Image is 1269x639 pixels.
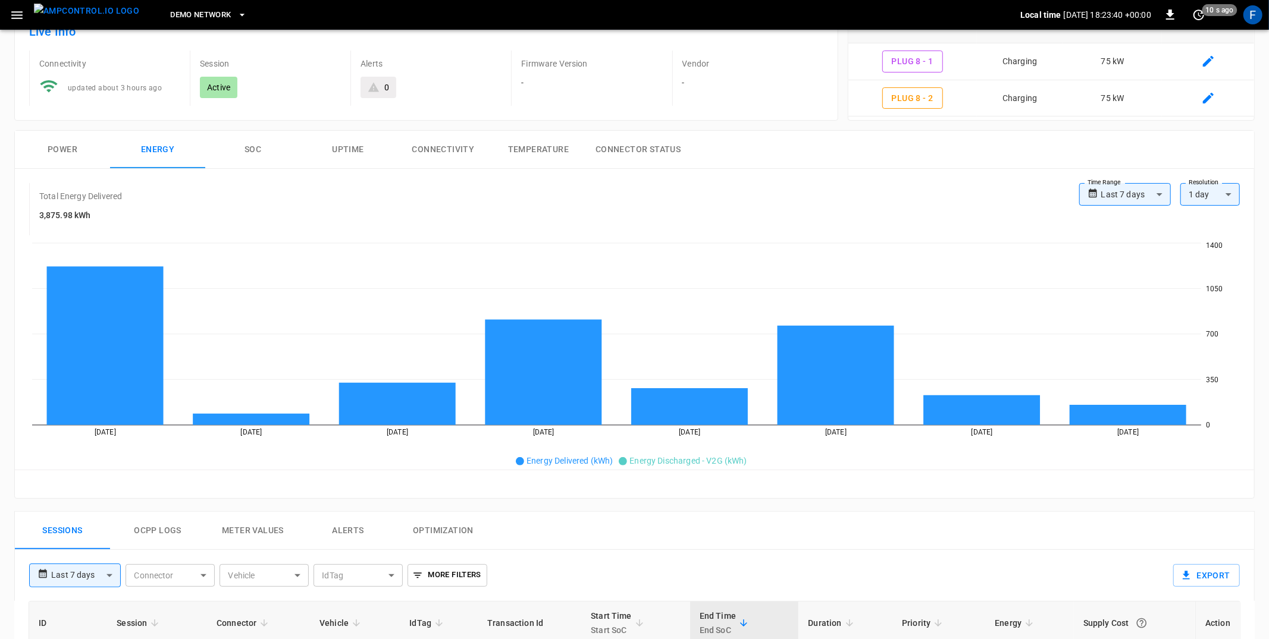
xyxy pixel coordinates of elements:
tspan: 700 [1206,330,1218,338]
tspan: [DATE] [825,429,847,437]
div: Last 7 days [1101,183,1171,206]
span: Priority [902,616,946,630]
span: 10 s ago [1202,4,1237,16]
button: DEMO NETWORK [165,4,251,27]
button: Ocpp logs [110,512,205,550]
p: Session [200,58,341,70]
span: Session [117,616,162,630]
span: Start TimeStart SoC [591,609,647,637]
button: Power [15,131,110,169]
h6: 3,875.98 kWh [39,209,122,222]
p: Total Energy Delivered [39,190,122,202]
td: Charging [977,80,1063,117]
p: [DATE] 18:23:40 +00:00 [1064,9,1151,21]
div: Supply Cost [1083,612,1186,634]
button: Energy [110,131,205,169]
td: 75 kW [1063,43,1163,80]
tspan: 0 [1206,421,1210,429]
span: IdTag [409,616,447,630]
td: 75 kW [1063,80,1163,117]
tspan: [DATE] [95,429,116,437]
tspan: [DATE] [240,429,262,437]
img: ampcontrol.io logo [34,4,139,18]
button: Alerts [300,512,396,550]
span: End TimeEnd SoC [700,609,751,637]
button: Sessions [15,512,110,550]
p: Active [207,81,230,93]
span: Duration [808,616,857,630]
table: connector table [848,8,1254,117]
label: Time Range [1088,178,1121,187]
button: set refresh interval [1189,5,1208,24]
span: Energy Discharged - V2G (kWh) [629,456,747,465]
p: End SoC [700,623,736,637]
tspan: 1050 [1206,285,1223,293]
span: Energy Delivered (kWh) [527,456,613,465]
td: Charging [977,43,1063,80]
p: Firmware Version [521,58,662,70]
p: Vendor [682,58,823,70]
div: profile-icon [1243,5,1262,24]
button: Export [1173,564,1240,587]
button: Plug 8 - 2 [882,87,943,109]
tspan: 1400 [1206,241,1223,250]
button: Meter Values [205,512,300,550]
tspan: [DATE] [387,429,408,437]
span: Connector [217,616,272,630]
p: - [521,77,662,89]
tspan: 350 [1206,376,1218,384]
p: Start SoC [591,623,632,637]
div: End Time [700,609,736,637]
button: Optimization [396,512,491,550]
div: Last 7 days [51,564,121,587]
span: updated about 3 hours ago [68,84,162,92]
p: Alerts [361,58,502,70]
h6: Live Info [29,22,823,41]
button: Temperature [491,131,586,169]
button: More Filters [408,564,487,587]
div: Start Time [591,609,632,637]
button: Plug 8 - 1 [882,51,943,73]
tspan: [DATE] [533,429,554,437]
span: Energy [995,616,1037,630]
tspan: [DATE] [972,429,993,437]
span: DEMO NETWORK [170,8,231,22]
label: Resolution [1189,178,1218,187]
button: Connectivity [396,131,491,169]
p: - [682,77,823,89]
tspan: [DATE] [679,429,700,437]
div: 0 [384,81,389,93]
button: The cost of your charging session based on your supply rates [1131,612,1152,634]
p: Local time [1020,9,1061,21]
div: 1 day [1180,183,1240,206]
p: Connectivity [39,58,180,70]
button: Uptime [300,131,396,169]
button: Connector Status [586,131,690,169]
button: SOC [205,131,300,169]
tspan: [DATE] [1117,429,1139,437]
span: Vehicle [319,616,364,630]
